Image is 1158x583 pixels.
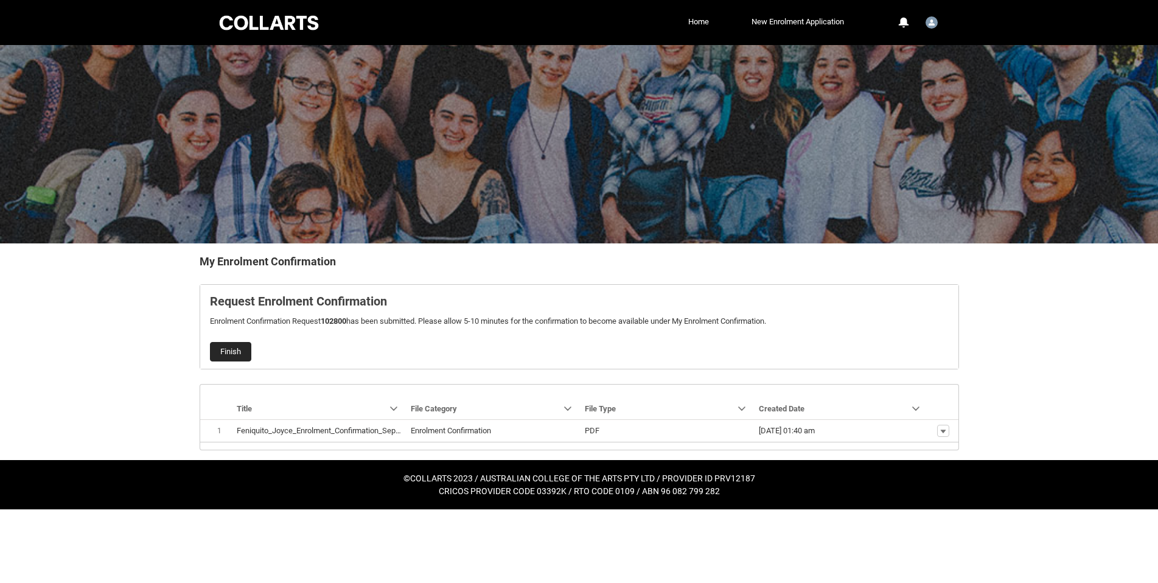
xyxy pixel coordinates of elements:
[321,316,346,326] b: 102800
[210,294,387,309] b: Request Enrolment Confirmation
[200,255,336,268] b: My Enrolment Confirmation
[210,315,949,327] p: Enrolment Confirmation Request has been submitted. Please allow 5-10 minutes for the confirmation...
[210,342,251,361] button: Finish
[748,13,847,31] a: New Enrolment Application
[923,12,941,31] button: User Profile Student.jfeniqu.20242140
[926,16,938,29] img: Student.jfeniqu.20242140
[200,284,959,369] article: REDU_Generate_Enrolment_Confirmation flow
[685,13,712,31] a: Home
[759,426,815,435] lightning-formatted-date-time: [DATE] 01:40 am
[411,426,491,435] lightning-base-formatted-text: Enrolment Confirmation
[237,426,440,435] lightning-base-formatted-text: Feniquito_Joyce_Enrolment_Confirmation_Sep 16, 2024.pdf
[585,426,599,435] lightning-base-formatted-text: PDF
